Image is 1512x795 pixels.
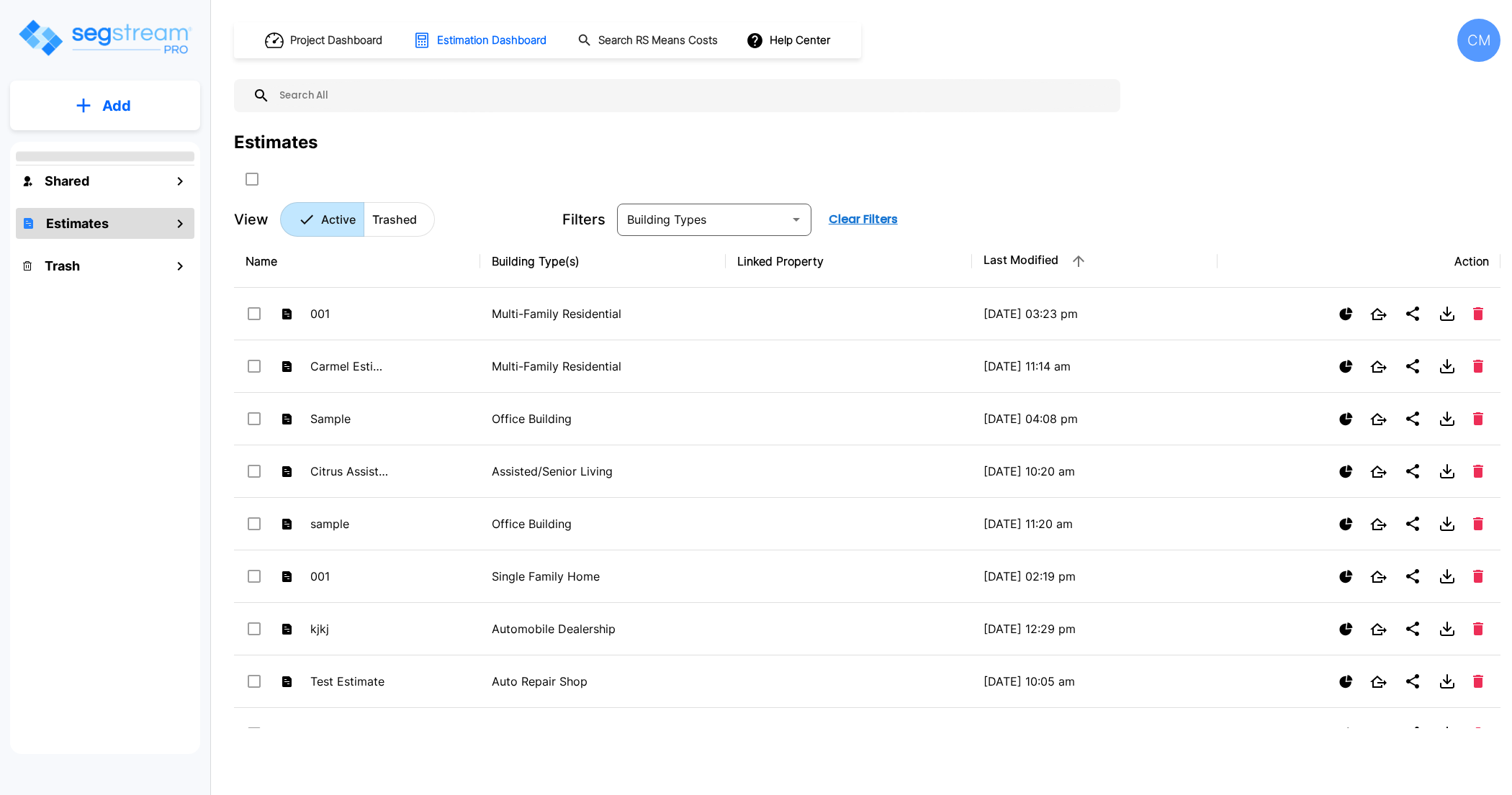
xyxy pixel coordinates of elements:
[1467,354,1489,378] button: Delete
[1333,564,1359,589] button: Show Ranges
[1398,562,1427,591] button: Share
[1364,407,1392,431] button: Open New Tab
[270,79,1113,112] input: Search All
[492,410,715,427] p: Office Building
[310,620,390,637] p: kjkj
[1433,457,1462,486] button: Download
[280,202,364,237] button: Active
[310,358,390,375] p: Carmel Estimate MFRes
[1364,617,1392,641] button: Open New Tab
[259,24,390,56] button: Project Dashboard
[1364,722,1392,746] button: Open New Tab
[1398,457,1427,486] button: Share
[1398,614,1427,643] button: Share
[310,515,390,532] p: sample
[1433,352,1462,381] button: Download
[984,620,1207,637] p: [DATE] 12:29 pm
[1398,509,1427,538] button: Share
[280,202,435,237] div: Platform
[1364,670,1392,694] button: Open New Tab
[1333,669,1359,694] button: Show Ranges
[823,205,904,234] button: Clear Filters
[1333,301,1359,327] button: Show Ranges
[437,32,546,49] h1: Estimation Dashboard
[1333,512,1359,537] button: Show Ranges
[234,130,318,155] div: Estimates
[1398,299,1427,328] button: Share
[1333,617,1359,642] button: Show Ranges
[598,32,718,49] h1: Search RS Means Costs
[364,202,435,237] button: Trashed
[786,209,806,230] button: Open
[492,620,715,637] p: Automobile Dealership
[1467,406,1489,431] button: Delete
[372,211,417,228] p: Trashed
[984,515,1207,532] p: [DATE] 11:20 am
[46,214,109,233] h1: Estimates
[10,85,200,127] button: Add
[310,568,390,585] p: 001
[1457,19,1500,62] div: CM
[1467,512,1489,536] button: Delete
[984,358,1207,375] p: [DATE] 11:14 am
[1433,509,1462,538] button: Download
[984,410,1207,427] p: [DATE] 04:08 pm
[562,209,606,230] p: Filters
[1398,352,1427,381] button: Share
[1467,301,1489,326] button: Delete
[310,673,390,690] p: Test Estimate
[1364,355,1392,378] button: Open New Tab
[1433,667,1462,696] button: Download
[972,235,1218,288] th: Last Modified
[17,17,193,58] img: Logo
[1467,722,1489,746] button: Delete
[1467,669,1489,694] button: Delete
[246,253,469,270] div: Name
[1218,235,1500,288] th: Action
[290,32,382,49] h1: Project Dashboard
[310,305,390,322] p: 001
[1467,617,1489,641] button: Delete
[492,463,715,480] p: Assisted/Senior Living
[1398,667,1427,696] button: Share
[408,25,554,55] button: Estimation Dashboard
[492,673,715,690] p: Auto Repair Shop
[984,673,1207,690] p: [DATE] 10:05 am
[1333,722,1359,747] button: Show Ranges
[1433,404,1462,433] button: Download
[743,27,836,54] button: Help Center
[1364,565,1392,589] button: Open New Tab
[1433,562,1462,591] button: Download
[102,95,131,117] p: Add
[621,209,783,230] input: Building Types
[984,305,1207,322] p: [DATE] 03:23 pm
[1433,299,1462,328] button: Download
[984,568,1207,585] p: [DATE] 02:19 pm
[1364,460,1392,483] button: Open New Tab
[1467,564,1489,589] button: Delete
[45,256,80,276] h1: Trash
[310,725,390,742] p: Sample SFH
[492,725,715,742] p: Single Family Home
[492,358,715,375] p: Multi-Family Residential
[321,211,356,228] p: Active
[492,515,715,532] p: Office Building
[1467,459,1489,483] button: Delete
[1364,512,1392,536] button: Open New Tab
[1398,719,1427,748] button: Share
[726,235,972,288] th: Linked Property
[984,463,1207,480] p: [DATE] 10:20 am
[310,463,390,480] p: Citrus Assisted Living
[45,171,89,191] h1: Shared
[1398,404,1427,433] button: Share
[984,725,1207,742] p: [DATE] 03:38 pm
[1333,459,1359,484] button: Show Ranges
[1433,719,1462,748] button: Download
[234,209,269,230] p: View
[1333,406,1359,432] button: Show Ranges
[492,568,715,585] p: Single Family Home
[1333,354,1359,379] button: Show Ranges
[480,235,726,288] th: Building Type(s)
[1433,614,1462,643] button: Download
[310,410,390,427] p: Sample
